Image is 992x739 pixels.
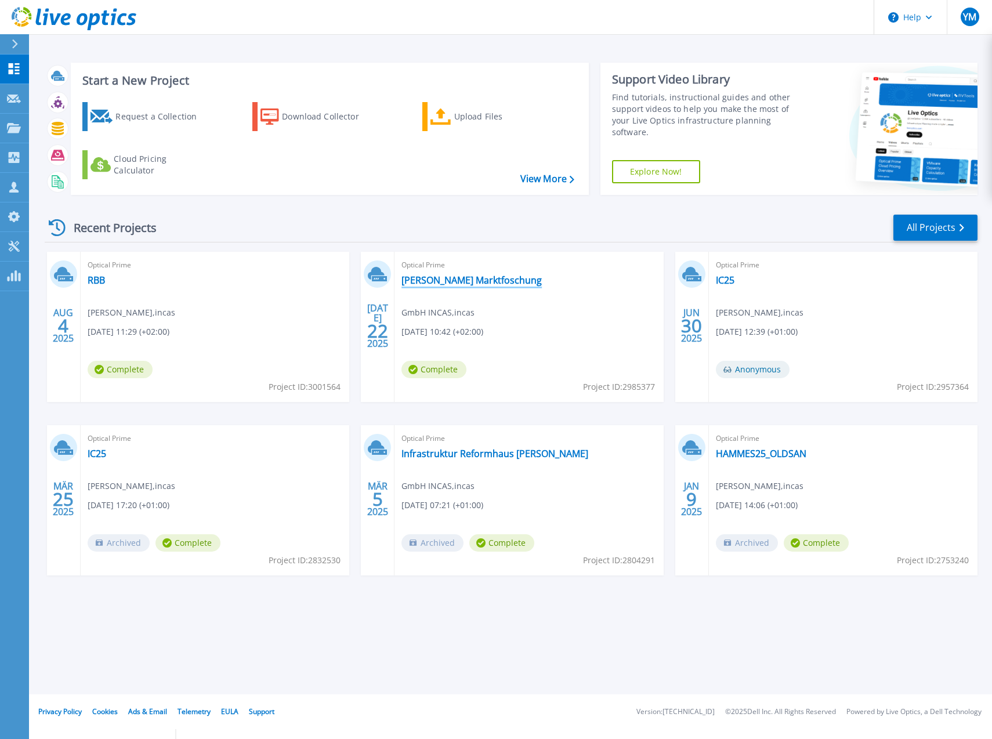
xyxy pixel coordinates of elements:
span: 5 [372,494,383,504]
a: Ads & Email [128,707,167,716]
span: 22 [367,326,388,336]
div: Request a Collection [115,105,208,128]
span: Optical Prime [716,432,971,445]
a: View More [520,173,574,184]
span: Optical Prime [401,259,656,271]
span: [DATE] 11:29 (+02:00) [88,325,169,338]
span: [DATE] 07:21 (+01:00) [401,499,483,512]
span: GmbH INCAS , incas [401,306,475,319]
span: Project ID: 2753240 [897,554,969,567]
span: Anonymous [716,361,790,378]
li: Powered by Live Optics, a Dell Technology [846,708,982,716]
a: RBB [88,274,105,286]
a: Support [249,707,274,716]
a: IC25 [88,448,106,459]
a: Telemetry [178,707,211,716]
div: Download Collector [282,105,375,128]
a: Infrastruktur Reformhaus [PERSON_NAME] [401,448,588,459]
div: Find tutorials, instructional guides and other support videos to help you make the most of your L... [612,92,803,138]
li: Version: [TECHNICAL_ID] [636,708,715,716]
span: Optical Prime [401,432,656,445]
span: [PERSON_NAME] , incas [88,306,175,319]
div: Upload Files [454,105,547,128]
a: Explore Now! [612,160,700,183]
span: 4 [58,321,68,331]
a: Cloud Pricing Calculator [82,150,212,179]
span: Project ID: 2832530 [269,554,341,567]
span: Complete [155,534,220,552]
a: HAMMES25_OLDSAN [716,448,806,459]
a: IC25 [716,274,734,286]
a: EULA [221,707,238,716]
span: Optical Prime [716,259,971,271]
span: [DATE] 12:39 (+01:00) [716,325,798,338]
span: GmbH INCAS , incas [401,480,475,492]
div: [DATE] 2025 [367,305,389,347]
span: [DATE] 17:20 (+01:00) [88,499,169,512]
a: All Projects [893,215,977,241]
div: AUG 2025 [52,305,74,347]
div: Support Video Library [612,72,803,87]
span: Complete [88,361,153,378]
span: 30 [681,321,702,331]
span: [PERSON_NAME] , incas [716,306,803,319]
li: © 2025 Dell Inc. All Rights Reserved [725,708,836,716]
span: [DATE] 14:06 (+01:00) [716,499,798,512]
span: Complete [401,361,466,378]
span: 25 [53,494,74,504]
span: Complete [784,534,849,552]
span: Project ID: 2804291 [583,554,655,567]
div: JAN 2025 [680,478,703,520]
span: Optical Prime [88,259,342,271]
div: Cloud Pricing Calculator [114,153,207,176]
span: Project ID: 2985377 [583,381,655,393]
a: [PERSON_NAME] Marktfoschung [401,274,542,286]
span: Archived [88,534,150,552]
h3: Start a New Project [82,74,574,87]
div: MÄR 2025 [367,478,389,520]
a: Download Collector [252,102,382,131]
span: [PERSON_NAME] , incas [716,480,803,492]
a: Upload Files [422,102,552,131]
span: Archived [401,534,464,552]
span: Project ID: 3001564 [269,381,341,393]
span: 9 [686,494,697,504]
div: Recent Projects [45,213,172,242]
a: Privacy Policy [38,707,82,716]
div: MÄR 2025 [52,478,74,520]
div: JUN 2025 [680,305,703,347]
span: Project ID: 2957364 [897,381,969,393]
a: Cookies [92,707,118,716]
span: Complete [469,534,534,552]
a: Request a Collection [82,102,212,131]
span: Optical Prime [88,432,342,445]
span: YM [963,12,976,21]
span: [DATE] 10:42 (+02:00) [401,325,483,338]
span: Archived [716,534,778,552]
span: [PERSON_NAME] , incas [88,480,175,492]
